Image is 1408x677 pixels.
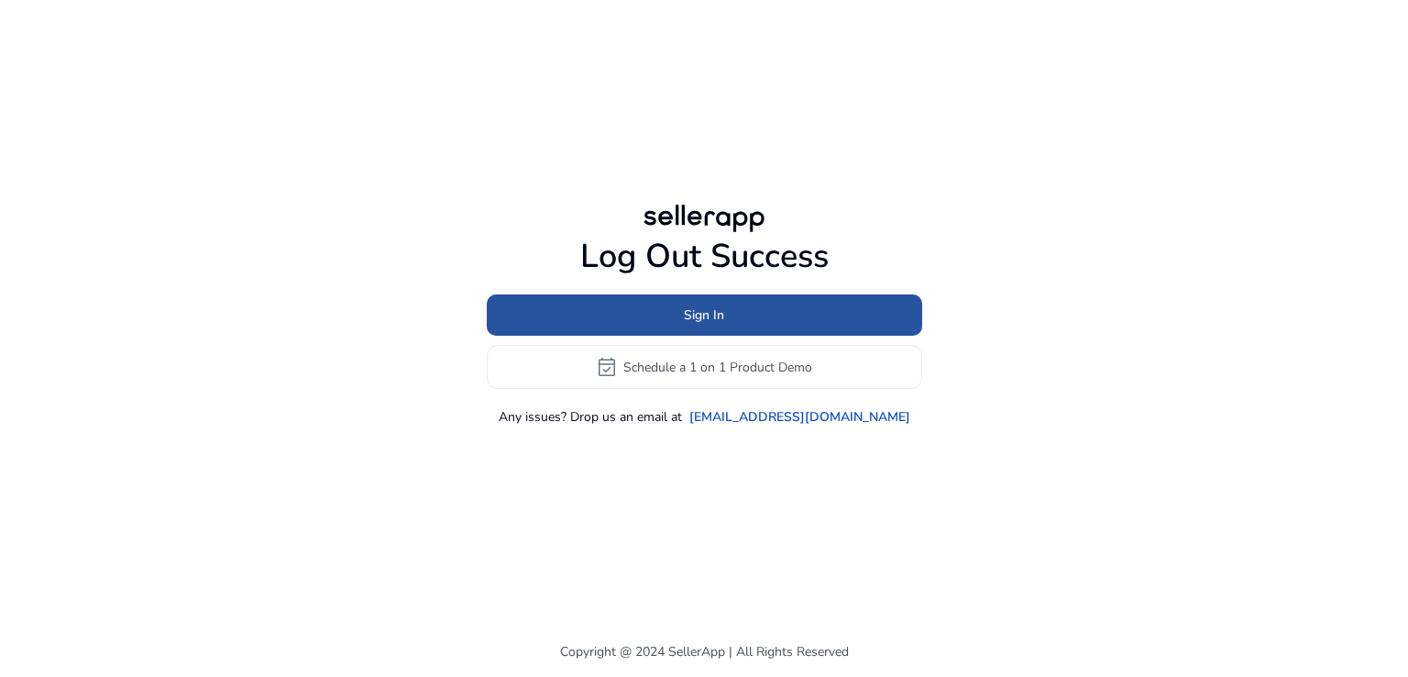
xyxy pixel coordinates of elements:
button: event_availableSchedule a 1 on 1 Product Demo [487,345,922,389]
button: Sign In [487,294,922,336]
p: Any issues? Drop us an email at [499,407,682,427]
span: event_available [596,356,618,378]
a: [EMAIL_ADDRESS][DOMAIN_NAME] [689,407,910,427]
h1: Log Out Success [487,237,922,276]
span: Sign In [684,305,724,325]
